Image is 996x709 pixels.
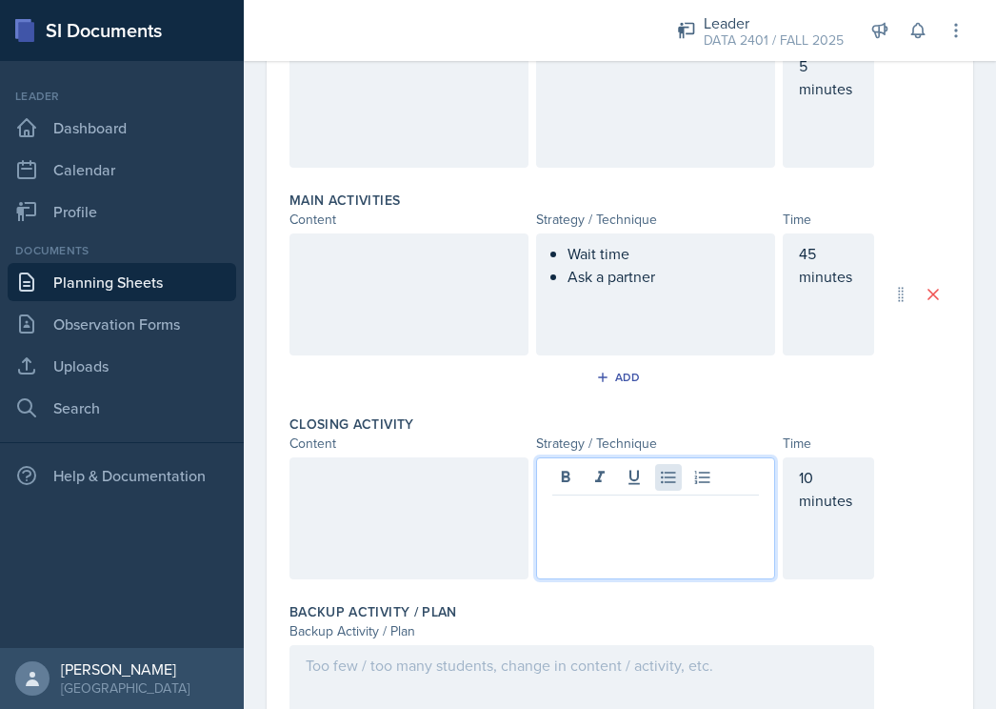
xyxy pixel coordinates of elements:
[600,370,641,385] div: Add
[8,456,236,495] div: Help & Documentation
[289,621,874,641] div: Backup Activity / Plan
[289,210,528,230] div: Content
[799,466,858,512] p: 10 minutes
[8,109,236,147] a: Dashboard
[783,210,874,230] div: Time
[289,415,414,434] label: Closing Activity
[289,434,528,454] div: Content
[289,602,457,621] label: Backup Activity / Plan
[61,659,189,679] div: [PERSON_NAME]
[799,242,858,288] p: 45 minutes
[589,363,651,392] button: Add
[568,242,759,265] p: Wait time
[536,434,775,454] div: Strategy / Technique
[8,242,236,259] div: Documents
[799,54,858,100] p: 5 minutes
[568,265,759,288] p: Ask a partner
[8,389,236,427] a: Search
[8,151,236,189] a: Calendar
[8,192,236,231] a: Profile
[783,434,874,454] div: Time
[704,11,844,34] div: Leader
[289,191,400,210] label: Main Activities
[8,347,236,385] a: Uploads
[8,305,236,343] a: Observation Forms
[61,679,189,698] div: [GEOGRAPHIC_DATA]
[704,30,844,51] div: DATA 2401 / FALL 2025
[536,210,775,230] div: Strategy / Technique
[8,88,236,105] div: Leader
[8,263,236,301] a: Planning Sheets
